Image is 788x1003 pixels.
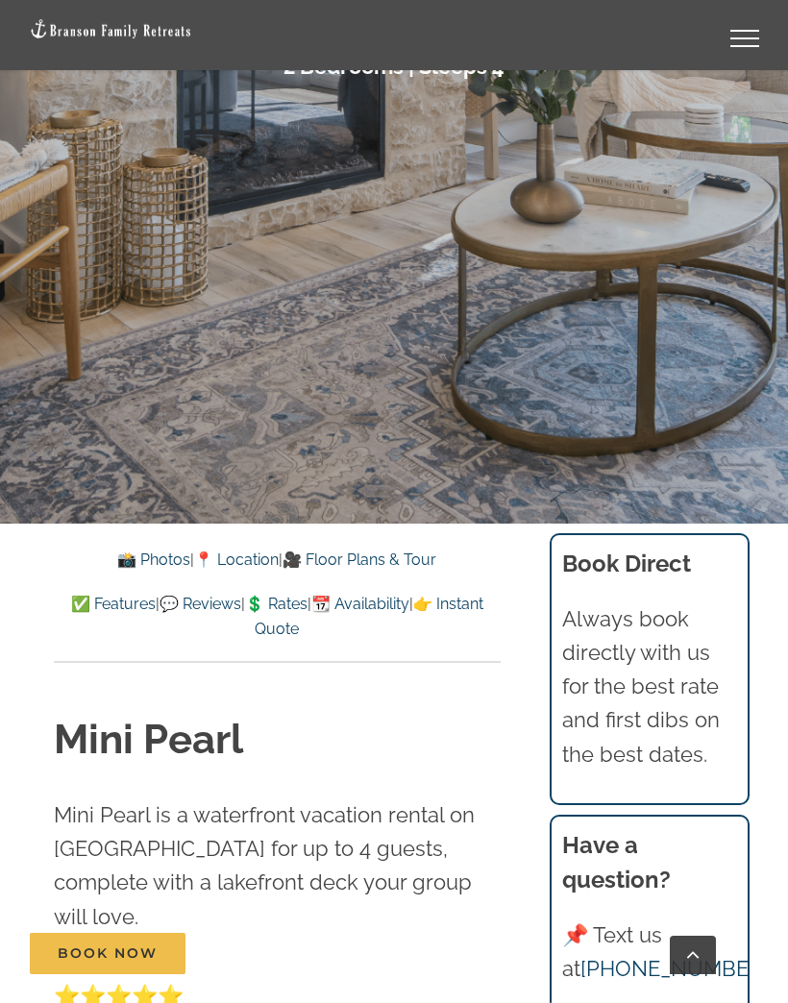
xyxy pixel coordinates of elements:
a: 🎥 Floor Plans & Tour [283,550,436,569]
a: 📍 Location [194,550,279,569]
h3: Have a question? [562,828,736,897]
span: Mini Pearl is a waterfront vacation rental on [GEOGRAPHIC_DATA] for up to 4 guests, complete with... [54,802,475,929]
h1: Mini Pearl [54,712,501,769]
a: 📆 Availability [311,595,409,613]
a: [PHONE_NUMBER] [580,956,768,981]
p: 📌 Text us at [562,918,736,986]
p: | | | | [54,592,501,641]
a: 💬 Reviews [160,595,241,613]
span: Book Now [58,945,158,962]
a: 📸 Photos [117,550,190,569]
a: Book Now [30,933,185,974]
img: Branson Family Retreats Logo [29,18,192,40]
a: Toggle Menu [706,30,783,47]
a: 💲 Rates [245,595,308,613]
p: | | [54,548,501,573]
h3: Book Direct [562,547,736,581]
p: Always book directly with us for the best rate and first dibs on the best dates. [562,602,736,771]
a: 👉 Instant Quote [255,595,483,638]
a: ✅ Features [71,595,156,613]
